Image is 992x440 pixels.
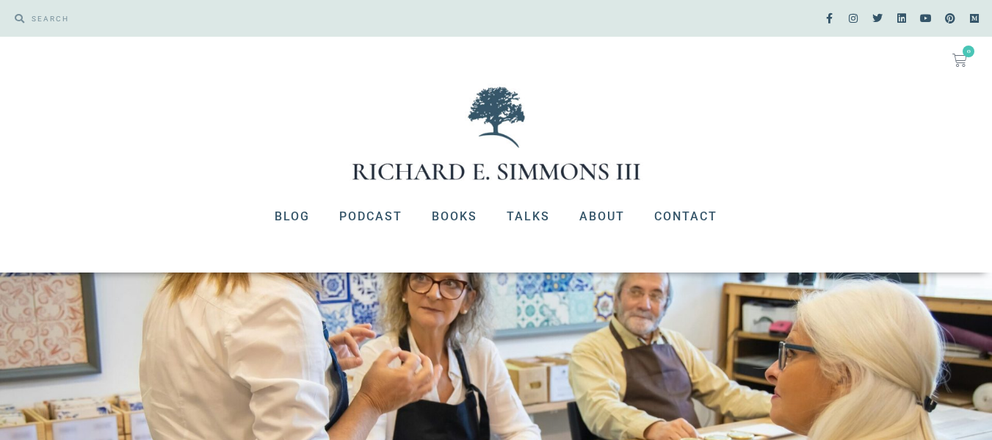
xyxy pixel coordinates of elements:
[565,198,640,236] a: About
[492,198,565,236] a: Talks
[24,7,489,29] input: SEARCH
[963,46,974,57] span: 0
[417,198,492,236] a: Books
[640,198,732,236] a: Contact
[260,198,325,236] a: Blog
[325,198,417,236] a: Podcast
[935,44,985,76] a: 0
